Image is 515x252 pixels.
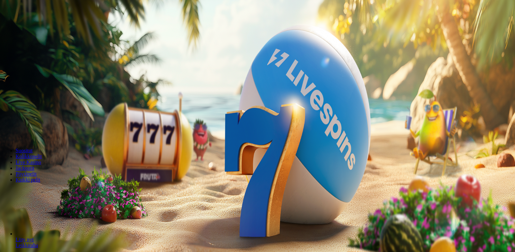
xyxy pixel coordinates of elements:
[16,177,40,183] a: Kaikki pelit
[16,243,38,248] a: Gates of Olympus Super Scatter
[16,165,34,171] a: Jackpotit
[16,154,42,159] a: Kolikkopelit
[16,171,37,177] a: Pöytäpelit
[16,237,34,242] a: Gates of Olympus Super Scatter
[16,148,32,153] a: Suositut
[3,137,512,183] nav: Lobby
[3,137,512,195] header: Lobby
[16,159,41,165] a: Live Kasino
[16,237,34,242] span: Liity nyt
